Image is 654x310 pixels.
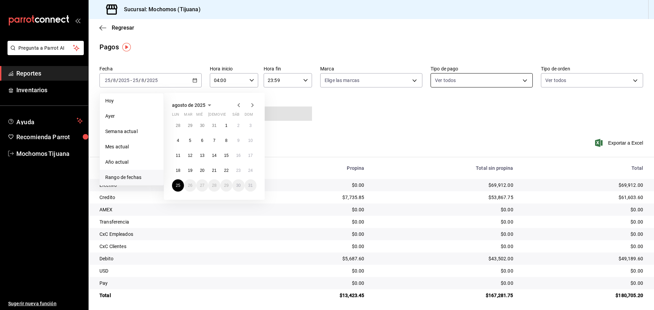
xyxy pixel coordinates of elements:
abbr: 17 de agosto de 2025 [248,153,253,158]
label: Fecha [99,66,202,71]
abbr: 2 de agosto de 2025 [237,123,239,128]
span: Año actual [105,159,158,166]
abbr: 28 de agosto de 2025 [212,183,216,188]
div: CxC Empleados [99,231,254,238]
button: 23 de agosto de 2025 [232,164,244,177]
button: 27 de agosto de 2025 [196,179,208,192]
abbr: 8 de agosto de 2025 [225,138,228,143]
abbr: jueves [208,112,248,119]
span: Sugerir nueva función [8,300,83,307]
abbr: 28 de julio de 2025 [176,123,180,128]
button: 16 de agosto de 2025 [232,149,244,162]
abbr: martes [184,112,192,119]
abbr: 29 de agosto de 2025 [224,183,229,188]
abbr: domingo [245,112,253,119]
button: agosto de 2025 [172,101,214,109]
span: / [111,78,113,83]
button: 1 de agosto de 2025 [220,119,232,132]
img: Tooltip marker [122,43,131,51]
span: Ayuda [16,117,74,125]
abbr: 26 de agosto de 2025 [188,183,192,188]
button: Exportar a Excel [596,139,643,147]
span: Rango de fechas [105,174,158,181]
button: 22 de agosto de 2025 [220,164,232,177]
div: $49,189.60 [524,255,643,262]
div: $180,705.20 [524,292,643,299]
button: Regresar [99,25,134,31]
button: 10 de agosto de 2025 [245,134,256,147]
abbr: 11 de agosto de 2025 [176,153,180,158]
span: Ver todos [435,77,456,84]
span: Hoy [105,97,158,104]
div: $0.00 [375,267,513,274]
div: $0.00 [524,280,643,287]
abbr: 31 de agosto de 2025 [248,183,253,188]
input: ---- [146,78,158,83]
button: 25 de agosto de 2025 [172,179,184,192]
button: 4 de agosto de 2025 [172,134,184,147]
abbr: 20 de agosto de 2025 [200,168,204,173]
abbr: 9 de agosto de 2025 [237,138,239,143]
div: $0.00 [265,182,364,189]
span: Ayer [105,113,158,120]
h3: Sucursal: Mochomos (Tijuana) [119,5,201,14]
label: Tipo de pago [431,66,533,71]
label: Tipo de orden [541,66,643,71]
div: Total [524,165,643,171]
button: 21 de agosto de 2025 [208,164,220,177]
button: 19 de agosto de 2025 [184,164,196,177]
div: AMEX [99,206,254,213]
button: 30 de julio de 2025 [196,119,208,132]
abbr: 13 de agosto de 2025 [200,153,204,158]
div: $0.00 [375,218,513,225]
abbr: lunes [172,112,179,119]
div: $0.00 [375,243,513,250]
button: 9 de agosto de 2025 [232,134,244,147]
button: 7 de agosto de 2025 [208,134,220,147]
div: Debito [99,255,254,262]
button: 20 de agosto de 2025 [196,164,208,177]
span: Recomienda Parrot [16,132,83,142]
div: $0.00 [265,231,364,238]
div: Pagos [99,42,119,52]
abbr: 14 de agosto de 2025 [212,153,216,158]
div: $0.00 [265,206,364,213]
div: Total [99,292,254,299]
span: - [130,78,132,83]
div: $7,735.85 [265,194,364,201]
div: Credito [99,194,254,201]
button: 29 de julio de 2025 [184,119,196,132]
div: CxC Clientes [99,243,254,250]
div: $69,912.00 [375,182,513,189]
button: 29 de agosto de 2025 [220,179,232,192]
span: Mochomos Tijuana [16,149,83,158]
div: $0.00 [375,206,513,213]
button: 30 de agosto de 2025 [232,179,244,192]
button: 26 de agosto de 2025 [184,179,196,192]
abbr: 22 de agosto de 2025 [224,168,229,173]
span: / [116,78,118,83]
div: $0.00 [375,280,513,287]
abbr: 12 de agosto de 2025 [188,153,192,158]
div: USD [99,267,254,274]
abbr: 24 de agosto de 2025 [248,168,253,173]
input: -- [133,78,139,83]
abbr: 6 de agosto de 2025 [201,138,203,143]
span: Reportes [16,69,83,78]
abbr: 5 de agosto de 2025 [189,138,191,143]
div: Transferencia [99,218,254,225]
div: $0.00 [265,218,364,225]
span: Regresar [112,25,134,31]
abbr: 16 de agosto de 2025 [236,153,240,158]
span: / [139,78,141,83]
abbr: 30 de julio de 2025 [200,123,204,128]
input: -- [113,78,116,83]
div: $13,423.45 [265,292,364,299]
div: $167,281.75 [375,292,513,299]
abbr: 21 de agosto de 2025 [212,168,216,173]
button: 3 de agosto de 2025 [245,119,256,132]
button: 28 de agosto de 2025 [208,179,220,192]
button: 13 de agosto de 2025 [196,149,208,162]
div: $53,867.75 [375,194,513,201]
